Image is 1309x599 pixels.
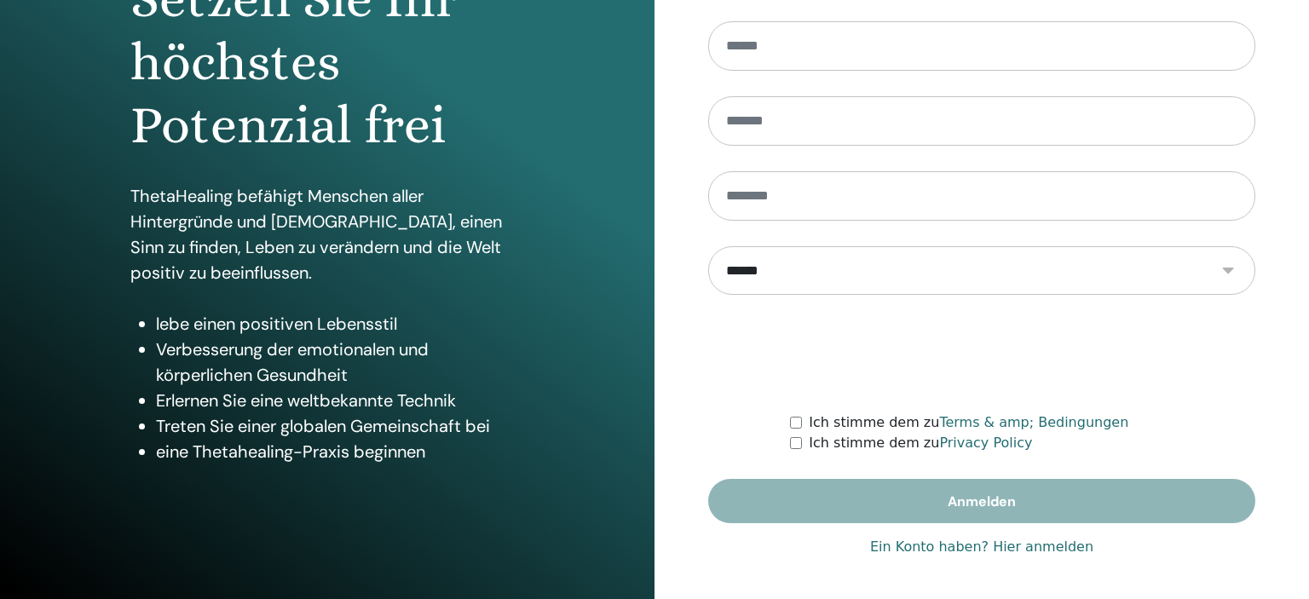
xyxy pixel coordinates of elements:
a: Privacy Policy [939,435,1032,451]
a: Terms & amp; Bedingungen [939,414,1128,430]
li: eine Thetahealing-Praxis beginnen [156,439,524,464]
label: Ich stimme dem zu [809,412,1128,433]
li: Erlernen Sie eine weltbekannte Technik [156,388,524,413]
iframe: reCAPTCHA [852,320,1111,387]
li: lebe einen positiven Lebensstil [156,311,524,337]
a: Ein Konto haben? Hier anmelden [870,537,1093,557]
label: Ich stimme dem zu [809,433,1032,453]
p: ThetaHealing befähigt Menschen aller Hintergründe und [DEMOGRAPHIC_DATA], einen Sinn zu finden, L... [130,183,524,285]
li: Verbesserung der emotionalen und körperlichen Gesundheit [156,337,524,388]
li: Treten Sie einer globalen Gemeinschaft bei [156,413,524,439]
